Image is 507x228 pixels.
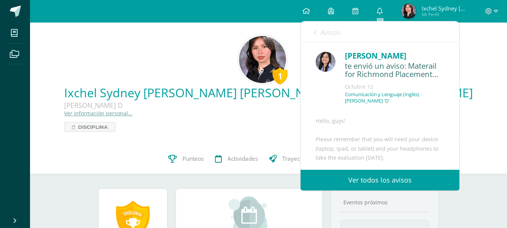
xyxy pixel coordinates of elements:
[345,83,444,91] div: Octubre 12
[227,155,258,163] span: Actividades
[78,122,108,131] span: Disciplina
[239,36,286,83] img: 376f979d7fd1f5099ad51a2e88404087.png
[282,155,312,163] span: Trayectoria
[182,155,204,163] span: Punteos
[320,28,341,37] span: Avisos
[64,85,473,101] a: Ixchel Sydney [PERSON_NAME] [PERSON_NAME] Escribá [PERSON_NAME]
[64,110,132,117] a: Ver información personal...
[272,67,287,85] div: 1
[422,5,467,12] span: Ixchel Sydney [PERSON_NAME] [PERSON_NAME]
[345,50,444,62] div: [PERSON_NAME]
[345,91,444,104] p: Comunicación y Lenguaje (Inglés) [PERSON_NAME] 'D'
[340,199,429,206] div: Eventos próximos
[316,52,335,72] img: 013901e486854f3f6f3294f73c2f58ba.png
[263,144,318,174] a: Trayectoria
[64,101,289,110] div: [PERSON_NAME] D
[209,144,263,174] a: Actividades
[162,144,209,174] a: Punteos
[301,170,459,190] a: Ver todos los avisos
[401,4,416,19] img: 3f16ab4277534182f7003f10328dc66e.png
[345,62,444,79] div: te envió un aviso: Materail for Richmond Placement Test
[64,122,116,132] a: Disciplina
[422,11,467,18] span: Mi Perfil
